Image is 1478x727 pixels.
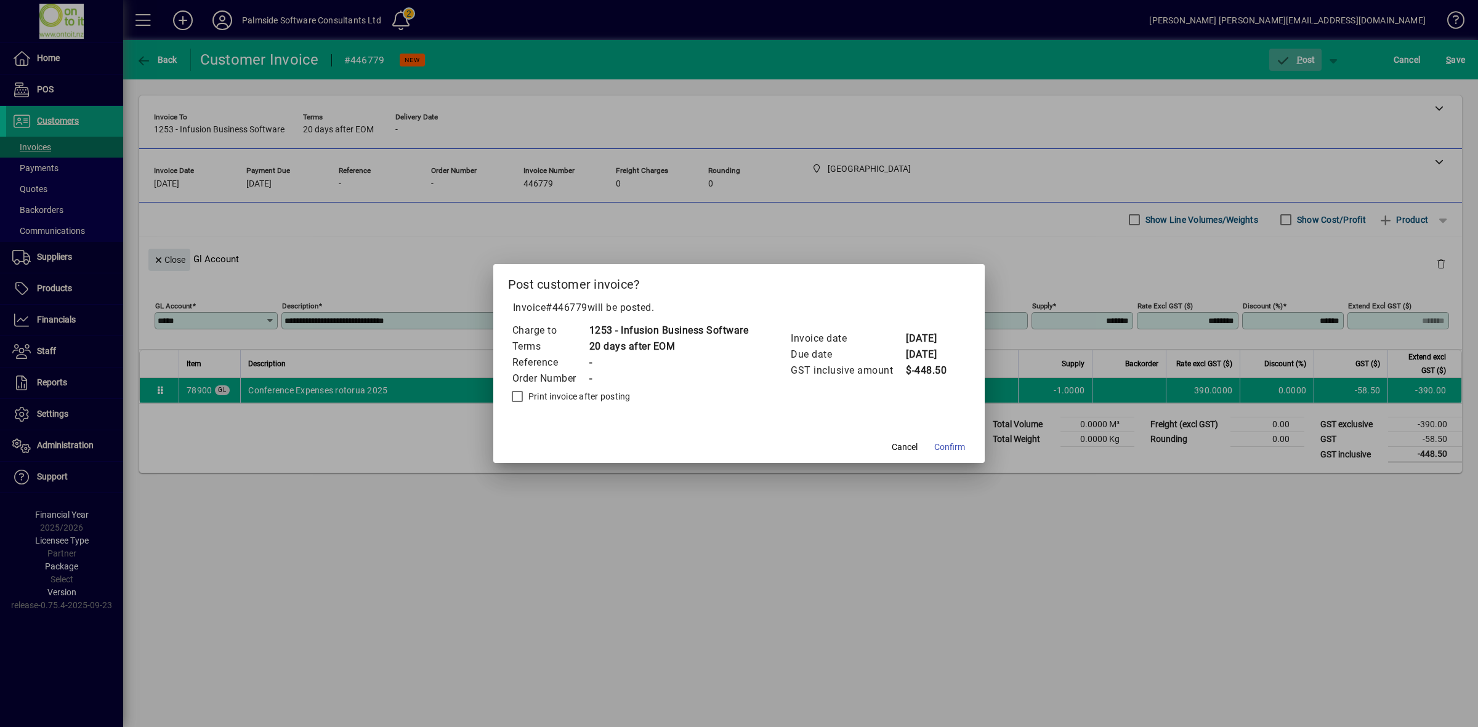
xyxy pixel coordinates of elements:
[790,331,905,347] td: Invoice date
[892,441,918,454] span: Cancel
[589,339,749,355] td: 20 days after EOM
[512,371,589,387] td: Order Number
[589,371,749,387] td: -
[512,323,589,339] td: Charge to
[508,300,971,315] p: Invoice will be posted .
[885,436,924,458] button: Cancel
[512,355,589,371] td: Reference
[934,441,965,454] span: Confirm
[589,355,749,371] td: -
[512,339,589,355] td: Terms
[526,390,631,403] label: Print invoice after posting
[589,323,749,339] td: 1253 - Infusion Business Software
[546,302,588,313] span: #446779
[929,436,970,458] button: Confirm
[905,347,955,363] td: [DATE]
[905,331,955,347] td: [DATE]
[905,363,955,379] td: $-448.50
[790,347,905,363] td: Due date
[493,264,985,300] h2: Post customer invoice?
[790,363,905,379] td: GST inclusive amount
